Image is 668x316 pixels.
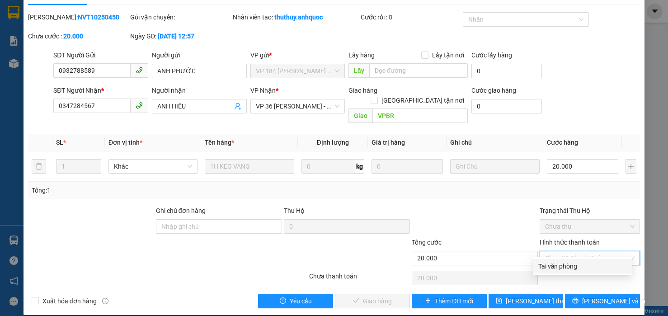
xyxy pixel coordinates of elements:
[348,63,369,78] span: Lấy
[471,64,541,78] input: Cước lấy hàng
[626,159,636,174] button: plus
[348,87,377,94] span: Giao hàng
[205,139,234,146] span: Tên hàng
[108,139,142,146] span: Đơn vị tính
[250,50,345,60] div: VP gửi
[152,85,247,95] div: Người nhận
[335,294,410,308] button: checkGiao hàng
[28,12,128,22] div: [PERSON_NAME]:
[545,220,635,233] span: Chưa thu
[234,103,241,110] span: user-add
[39,296,100,306] span: Xuất hóa đơn hàng
[56,139,63,146] span: SL
[308,271,410,287] div: Chưa thanh toán
[256,99,340,113] span: VP 36 Lê Thành Duy - Bà Rịa
[547,139,578,146] span: Cước hàng
[435,296,473,306] span: Thêm ĐH mới
[258,294,333,308] button: exclamation-circleYêu cầu
[412,294,487,308] button: plusThêm ĐH mới
[78,14,119,21] b: NVT10250450
[425,297,431,305] span: plus
[32,185,259,195] div: Tổng: 1
[538,261,626,271] div: Tại văn phòng
[53,50,148,60] div: SĐT Người Gửi
[284,207,305,214] span: Thu Hộ
[378,95,468,105] span: [GEOGRAPHIC_DATA] tận nơi
[63,33,83,40] b: 20.000
[102,298,108,304] span: info-circle
[136,66,143,74] span: phone
[205,159,294,174] input: VD: Bàn, Ghế
[348,52,375,59] span: Lấy hàng
[280,297,286,305] span: exclamation-circle
[540,206,640,216] div: Trạng thái Thu Hộ
[274,14,323,21] b: thuthuy.anhquoc
[447,134,543,151] th: Ghi chú
[540,239,600,246] label: Hình thức thanh toán
[450,159,539,174] input: Ghi Chú
[317,139,349,146] span: Định lượng
[130,31,231,41] div: Ngày GD:
[152,50,247,60] div: Người gửi
[355,159,364,174] span: kg
[156,219,282,234] input: Ghi chú đơn hàng
[372,139,405,146] span: Giá trị hàng
[471,52,512,59] label: Cước lấy hàng
[372,108,468,123] input: Dọc đường
[156,207,206,214] label: Ghi chú đơn hàng
[158,33,194,40] b: [DATE] 12:57
[496,297,502,305] span: save
[233,12,359,22] div: Nhân viên tạo:
[412,239,442,246] span: Tổng cước
[290,296,312,306] span: Yêu cầu
[582,296,645,306] span: [PERSON_NAME] và In
[506,296,578,306] span: [PERSON_NAME] thay đổi
[136,102,143,109] span: phone
[28,31,128,41] div: Chưa cước :
[471,87,516,94] label: Cước giao hàng
[489,294,564,308] button: save[PERSON_NAME] thay đổi
[250,87,276,94] span: VP Nhận
[471,99,541,113] input: Cước giao hàng
[130,12,231,22] div: Gói vận chuyển:
[372,159,443,174] input: 0
[32,159,46,174] button: delete
[389,14,392,21] b: 0
[565,294,640,308] button: printer[PERSON_NAME] và In
[53,85,148,95] div: SĐT Người Nhận
[348,108,372,123] span: Giao
[572,297,579,305] span: printer
[114,160,192,173] span: Khác
[369,63,468,78] input: Dọc đường
[256,64,340,78] span: VP 184 Nguyễn Văn Trỗi - HCM
[545,251,635,265] span: Chọn HT Thanh Toán
[361,12,461,22] div: Cước rồi :
[428,50,468,60] span: Lấy tận nơi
